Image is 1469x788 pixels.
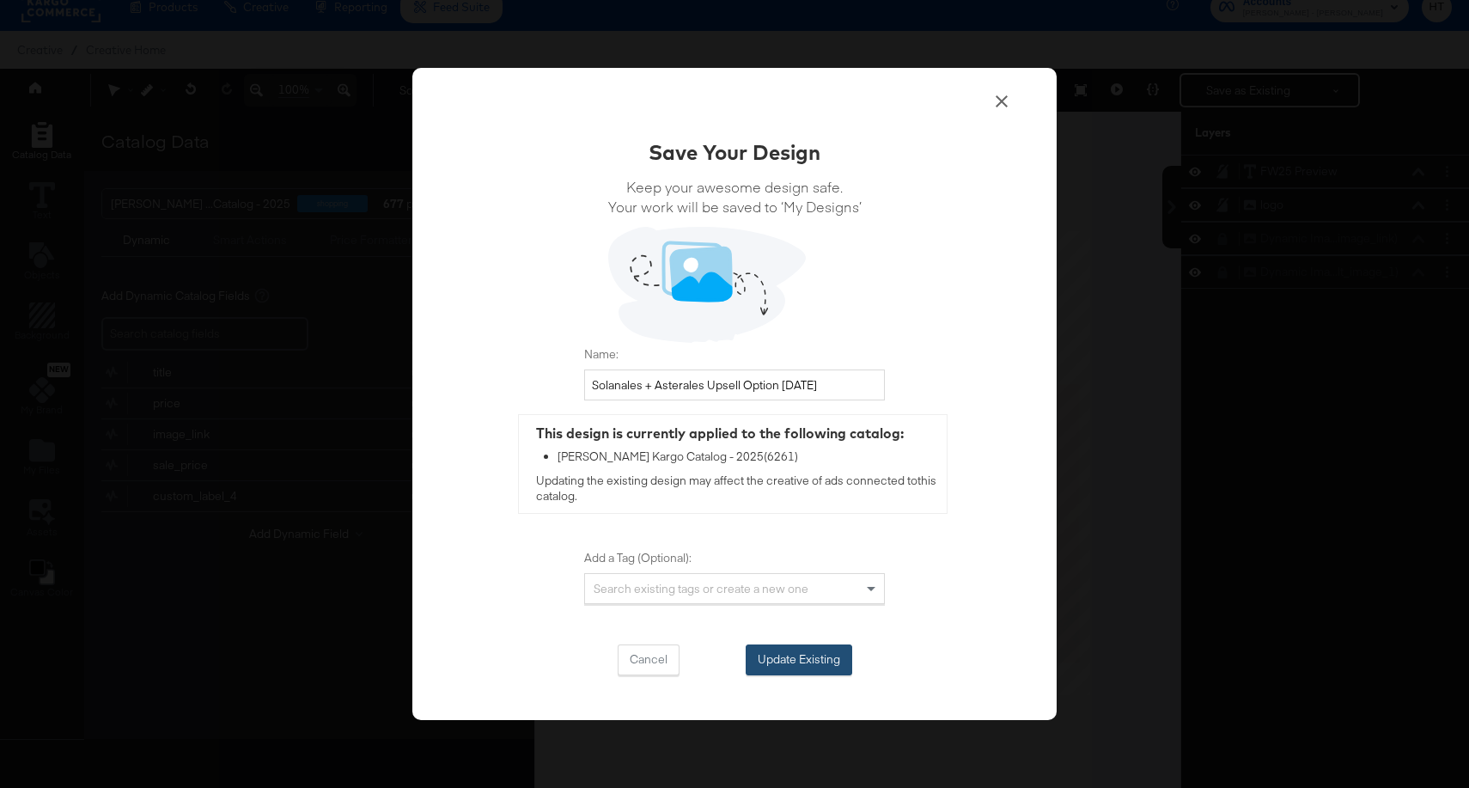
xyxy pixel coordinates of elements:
div: This design is currently applied to the following catalog: [536,424,938,443]
label: Name: [584,346,885,363]
div: Search existing tags or create a new one [585,574,884,603]
button: Cancel [618,644,680,675]
span: Your work will be saved to ‘My Designs’ [608,197,862,217]
div: Save Your Design [649,137,820,167]
span: Keep your awesome design safe. [608,177,862,197]
div: Updating the existing design may affect the creative of ads connected to this catalog . [519,415,947,513]
div: [PERSON_NAME] Kargo Catalog - 2025 ( 6261 ) [558,449,938,466]
label: Add a Tag (Optional): [584,550,885,566]
button: Update Existing [746,644,852,675]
